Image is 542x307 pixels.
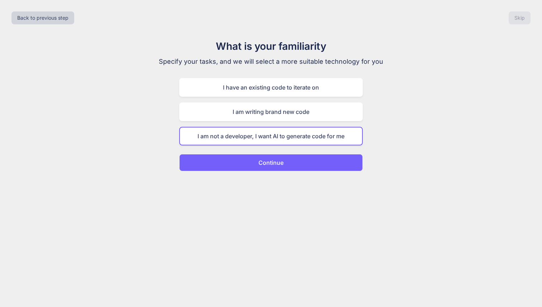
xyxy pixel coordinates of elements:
button: Skip [509,11,531,24]
p: Specify your tasks, and we will select a more suitable technology for you [151,57,391,67]
h1: What is your familiarity [151,39,391,54]
div: I am writing brand new code [179,102,363,121]
div: I have an existing code to iterate on [179,78,363,97]
button: Continue [179,154,363,171]
div: I am not a developer, I want AI to generate code for me [179,127,363,145]
button: Back to previous step [11,11,74,24]
p: Continue [258,158,284,167]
